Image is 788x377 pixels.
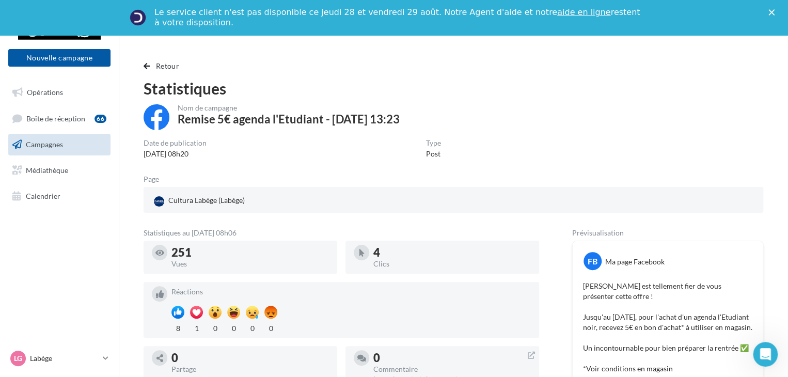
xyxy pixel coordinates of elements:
[152,193,247,209] div: Cultura Labège (Labège)
[584,252,602,270] div: FB
[190,321,203,334] div: 1
[572,229,763,237] div: Prévisualisation
[26,166,68,175] span: Médiathèque
[753,342,778,367] iframe: Intercom live chat
[152,193,353,209] a: Cultura Labège (Labège)
[178,114,400,125] div: Remise 5€ agenda l'Etudiant - [DATE] 13:23
[94,115,106,123] div: 66
[426,149,441,159] div: Post
[144,149,207,159] div: [DATE] 08h20
[246,321,259,334] div: 0
[264,321,277,334] div: 0
[144,229,539,237] div: Statistiques au [DATE] 08h06
[6,82,113,103] a: Opérations
[8,349,111,368] a: Lg Labège
[27,88,63,97] span: Opérations
[557,7,610,17] a: aide en ligne
[30,353,99,364] p: Labège
[154,7,642,28] div: Le service client n'est pas disponible ce jeudi 28 et vendredi 29 août. Notre Agent d'aide et not...
[8,49,111,67] button: Nouvelle campagne
[26,114,85,122] span: Boîte de réception
[26,191,60,200] span: Calendrier
[130,9,146,26] img: Profile image for Service-Client
[6,134,113,155] a: Campagnes
[171,247,329,258] div: 251
[373,366,531,373] div: Commentaire
[144,139,207,147] div: Date de publication
[171,366,329,373] div: Partage
[605,257,665,267] div: Ma page Facebook
[373,260,531,268] div: Clics
[227,321,240,334] div: 0
[171,321,184,334] div: 8
[171,352,329,364] div: 0
[26,140,63,149] span: Campagnes
[171,288,531,295] div: Réactions
[144,60,183,72] button: Retour
[156,61,179,70] span: Retour
[144,81,763,96] div: Statistiques
[426,139,441,147] div: Type
[171,260,329,268] div: Vues
[373,247,531,258] div: 4
[178,104,400,112] div: Nom de campagne
[6,107,113,130] a: Boîte de réception66
[768,9,779,15] div: Fermer
[14,353,22,364] span: Lg
[373,352,531,364] div: 0
[209,321,222,334] div: 0
[583,281,752,374] p: [PERSON_NAME] est tellement fier de vous présenter cette offre ! Jusqu'au [DATE], pour l'achat d'...
[6,185,113,207] a: Calendrier
[144,176,167,183] div: Page
[6,160,113,181] a: Médiathèque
